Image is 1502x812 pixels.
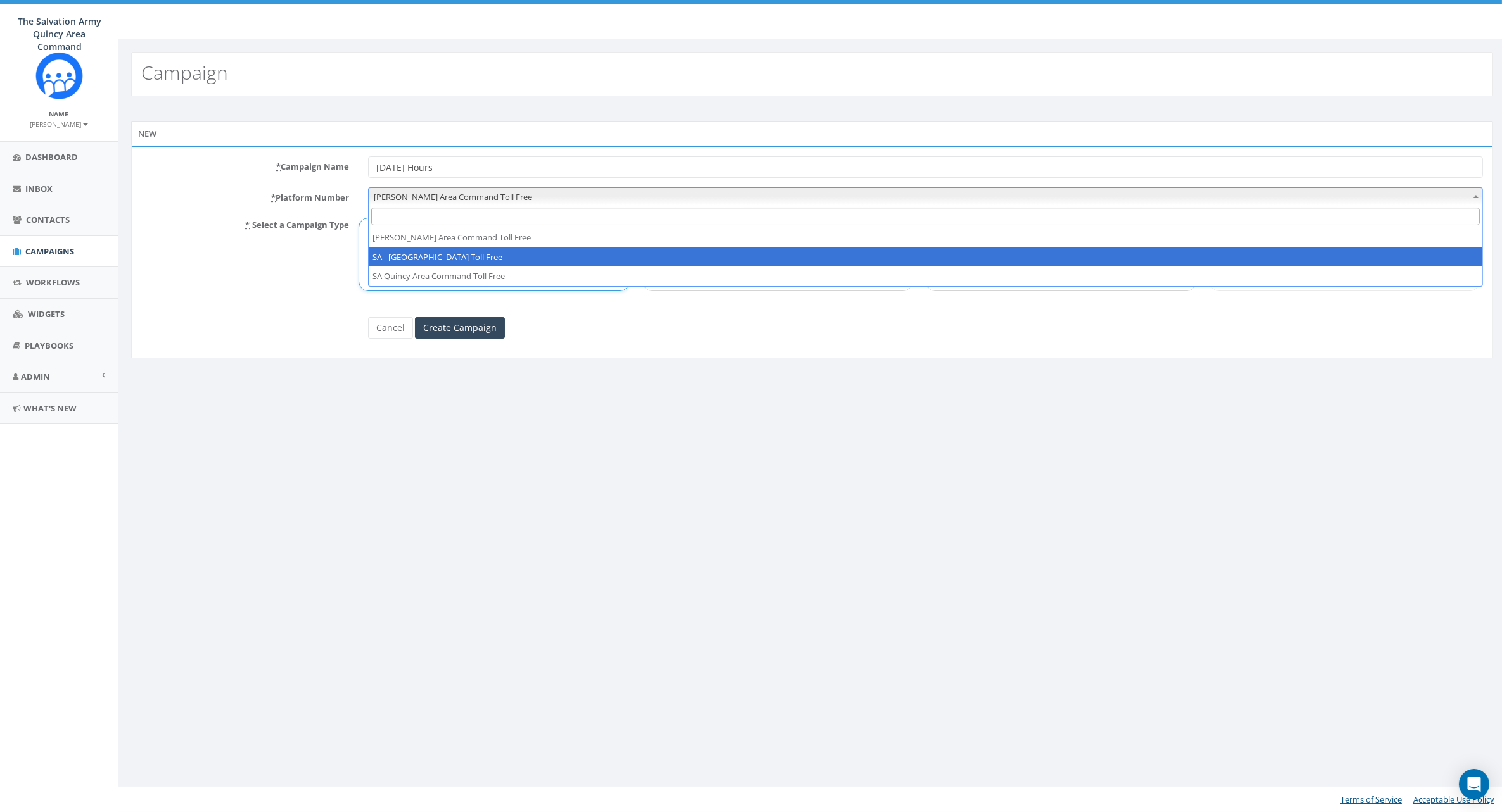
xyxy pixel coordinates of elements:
span: SA Hannibal Area Command Toll Free [368,187,1483,205]
small: Name [49,109,69,118]
span: Workflows [26,277,80,288]
h2: Campaign [141,62,228,83]
span: Widgets [28,308,65,320]
li: SA - [GEOGRAPHIC_DATA] Toll Free [369,247,1482,267]
span: The Salvation Army Quincy Area Command [18,15,101,53]
span: Inbox [25,183,53,194]
a: [PERSON_NAME] [30,118,88,129]
span: SA Hannibal Area Command Toll Free [369,188,1482,206]
input: Create Campaign [415,317,505,339]
input: Enter Campaign Name [368,156,1483,178]
div: Open Intercom Messenger [1459,769,1489,799]
span: Contacts [26,214,70,225]
li: [PERSON_NAME] Area Command Toll Free [369,228,1482,247]
span: Campaigns [25,246,74,257]
li: SA Quincy Area Command Toll Free [369,266,1482,286]
input: Search [371,208,1480,226]
abbr: required [276,161,281,172]
label: Platform Number [132,187,359,204]
a: Acceptable Use Policy [1413,794,1494,805]
a: Cancel [368,317,413,339]
span: Admin [21,371,50,382]
span: Dashboard [25,151,78,163]
a: Terms of Service [1340,794,1402,805]
img: Rally_Corp_Icon_1.png [35,52,83,99]
small: [PERSON_NAME] [30,120,88,128]
span: Playbooks [25,340,73,351]
abbr: required [271,192,276,203]
div: New [131,121,1493,146]
label: Campaign Name [132,156,359,173]
span: What's New [23,403,77,414]
span: Select a Campaign Type [252,219,349,230]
